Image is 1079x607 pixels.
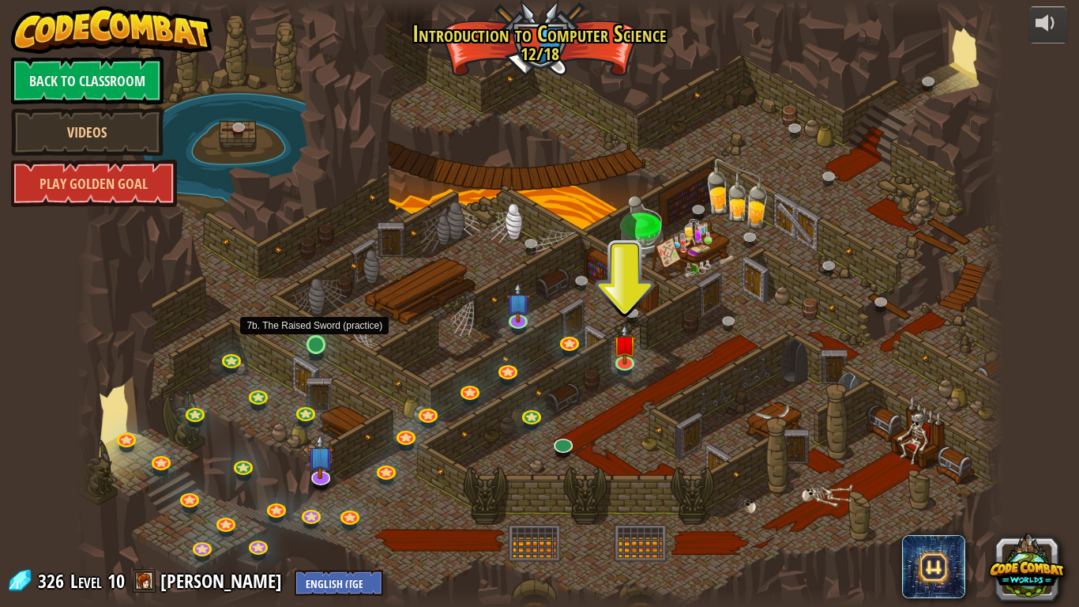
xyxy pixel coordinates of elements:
[11,108,164,156] a: Videos
[506,283,530,323] img: level-banner-unstarted-subscriber.png
[38,568,69,594] span: 326
[11,6,213,54] img: CodeCombat - Learn how to code by playing a game
[11,160,177,207] a: Play Golden Goal
[1028,6,1068,43] button: Adjust volume
[70,568,102,594] span: Level
[11,57,164,104] a: Back to Classroom
[107,568,125,594] span: 10
[308,434,334,479] img: level-banner-unstarted-subscriber.png
[613,324,637,364] img: level-banner-unstarted.png
[160,568,287,594] a: [PERSON_NAME]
